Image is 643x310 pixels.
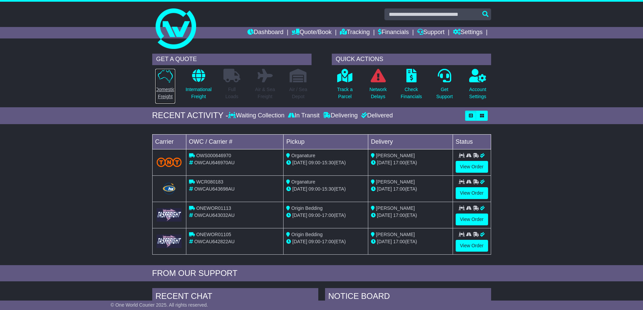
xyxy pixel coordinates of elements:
[376,153,415,158] span: [PERSON_NAME]
[453,134,491,149] td: Status
[152,134,186,149] td: Carrier
[377,160,392,165] span: [DATE]
[340,27,370,38] a: Tracking
[359,112,393,119] div: Delivered
[155,86,175,100] p: Domestic Freight
[371,186,450,193] div: (ETA)
[322,213,334,218] span: 17:00
[417,27,445,38] a: Support
[157,234,182,248] img: GetCarrierServiceLogo
[186,134,284,149] td: OWC / Carrier #
[194,239,235,244] span: OWCAU642822AU
[322,239,334,244] span: 17:00
[152,288,318,306] div: RECENT CHAT
[376,205,415,211] span: [PERSON_NAME]
[456,214,488,225] a: View Order
[223,86,240,100] p: Full Loads
[377,239,392,244] span: [DATE]
[393,213,405,218] span: 17:00
[292,160,307,165] span: [DATE]
[286,159,365,166] div: - (ETA)
[309,160,320,165] span: 09:00
[194,213,235,218] span: OWCAU643032AU
[286,112,321,119] div: In Transit
[247,27,284,38] a: Dashboard
[289,86,307,100] p: Air / Sea Depot
[291,205,323,211] span: Origin Bedding
[186,86,212,100] p: International Freight
[393,186,405,192] span: 17:00
[325,288,491,306] div: NOTICE BOARD
[228,112,286,119] div: Waiting Collection
[368,134,453,149] td: Delivery
[337,68,353,104] a: Track aParcel
[371,212,450,219] div: (ETA)
[393,160,405,165] span: 17:00
[309,213,320,218] span: 09:00
[286,186,365,193] div: - (ETA)
[157,208,182,221] img: GetCarrierServiceLogo
[255,86,275,100] p: Air & Sea Freight
[377,213,392,218] span: [DATE]
[321,112,359,119] div: Delivering
[332,54,491,65] div: QUICK ACTIONS
[152,269,491,278] div: FROM OUR SUPPORT
[291,153,315,158] span: Organature
[322,186,334,192] span: 15:30
[371,159,450,166] div: (ETA)
[196,205,231,211] span: ONEWOR01113
[376,232,415,237] span: [PERSON_NAME]
[400,68,422,104] a: CheckFinancials
[291,232,323,237] span: Origin Bedding
[469,86,486,100] p: Account Settings
[196,179,223,185] span: WCR080183
[111,302,208,308] span: © One World Courier 2025. All rights reserved.
[377,186,392,192] span: [DATE]
[369,68,387,104] a: NetworkDelays
[157,158,182,167] img: TNT_Domestic.png
[456,187,488,199] a: View Order
[152,111,229,120] div: RECENT ACTIVITY -
[292,27,331,38] a: Quote/Book
[456,161,488,173] a: View Order
[152,54,312,65] div: GET A QUOTE
[292,239,307,244] span: [DATE]
[194,160,235,165] span: OWCAU646970AU
[185,68,212,104] a: InternationalFreight
[378,27,409,38] a: Financials
[453,27,483,38] a: Settings
[162,182,177,195] img: Hunter_Express.png
[376,179,415,185] span: [PERSON_NAME]
[194,186,235,192] span: OWCAU643698AU
[371,238,450,245] div: (ETA)
[401,86,422,100] p: Check Financials
[436,68,453,104] a: GetSupport
[291,179,315,185] span: Organature
[309,239,320,244] span: 09:00
[286,238,365,245] div: - (ETA)
[292,213,307,218] span: [DATE]
[337,86,353,100] p: Track a Parcel
[284,134,368,149] td: Pickup
[292,186,307,192] span: [DATE]
[322,160,334,165] span: 15:30
[286,212,365,219] div: - (ETA)
[196,232,231,237] span: ONEWOR01105
[155,68,175,104] a: DomesticFreight
[469,68,487,104] a: AccountSettings
[196,153,231,158] span: OWS000646970
[309,186,320,192] span: 09:00
[436,86,453,100] p: Get Support
[393,239,405,244] span: 17:00
[369,86,386,100] p: Network Delays
[456,240,488,252] a: View Order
